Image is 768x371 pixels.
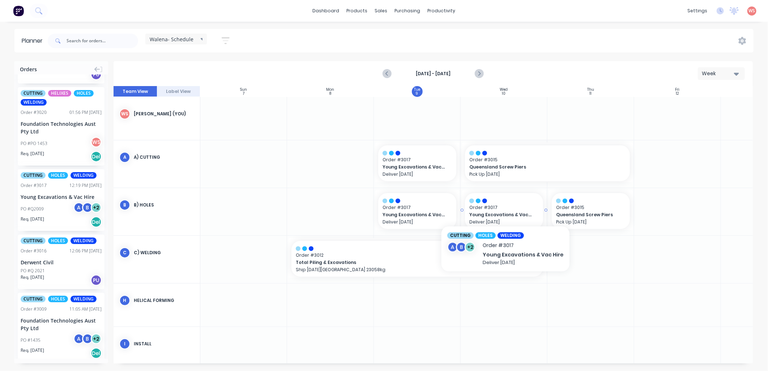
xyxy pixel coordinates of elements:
span: Order # 3017 [469,204,539,211]
div: PO #Q2009 [21,206,44,212]
div: Sun [240,88,247,92]
div: 11 [590,92,592,95]
span: Req. [DATE] [21,347,44,354]
button: Week [698,67,745,80]
span: Walena- Schedule [150,35,193,43]
div: Del [91,217,102,227]
div: + 2 [91,202,102,213]
div: 12:06 PM [DATE] [69,248,102,254]
div: Wed [500,88,508,92]
span: Req. [DATE] [21,216,44,222]
span: HELIXES [48,90,71,97]
div: Order # 3009 [21,306,47,312]
div: B) Holes [134,202,194,208]
span: Req. [DATE] [21,150,44,157]
span: HOLES [74,90,94,97]
div: Order # 3016 [21,248,47,254]
div: Mon [327,88,334,92]
button: Team View [114,86,157,97]
input: Search for orders... [67,34,138,48]
div: Thu [587,88,594,92]
div: sales [371,5,391,16]
div: Del [91,348,102,359]
div: productivity [424,5,459,16]
p: Ship [DATE][GEOGRAPHIC_DATA] 23058kg [296,267,539,272]
span: Order # 3015 [556,204,626,211]
span: Orders [20,65,37,73]
div: 8 [329,92,331,95]
span: WELDING [71,296,97,302]
span: WELDING [71,238,97,244]
div: B [82,202,93,213]
span: CUTTING [21,238,46,244]
span: CUTTING [21,296,46,302]
div: Helical Forming [134,297,194,304]
img: Factory [13,5,24,16]
p: Deliver [DATE] [383,219,452,225]
div: Foundation Technologies Aust Pty Ltd [21,317,102,332]
button: Label View [157,86,200,97]
div: Young Excavations & Vac Hire [21,193,102,201]
div: C [119,247,130,258]
div: PU [91,69,102,80]
span: WELDING [21,99,47,106]
span: CUTTING [21,90,46,97]
span: WELDING [71,172,97,179]
div: A [73,333,84,344]
p: Deliver [DATE] [383,171,452,177]
div: Week [702,70,735,77]
span: WS [749,8,755,14]
div: C) Welding [134,250,194,256]
div: B [119,200,130,210]
span: HOLES [48,296,68,302]
div: Order # 3020 [21,109,47,116]
div: WS [91,137,102,148]
div: PU [91,275,102,286]
div: settings [684,5,711,16]
div: Install [134,341,194,347]
div: 10 [502,92,506,95]
span: Order # 3017 [383,157,452,163]
div: 01:56 PM [DATE] [69,109,102,116]
span: Queensland Screw Piers [556,212,619,218]
span: Order # 3017 [383,204,452,211]
div: 9 [416,92,418,95]
div: H [119,295,130,306]
span: Young Excavations & Vac Hire [383,212,445,218]
div: PO #1435 [21,337,40,344]
div: PO #PO 1453 [21,140,47,147]
div: purchasing [391,5,424,16]
div: Tue [414,88,420,92]
a: dashboard [309,5,343,16]
span: Total Piling & Excavations [296,259,515,266]
div: Foundation Technologies Aust Pty Ltd [21,120,102,135]
div: Derwent Civil [21,259,102,266]
span: Req. [DATE] [21,274,44,281]
div: I [119,338,130,349]
span: Young Excavations & Vac Hire [469,212,532,218]
span: Order # 3012 [296,252,539,259]
p: Deliver [DATE] [469,219,539,225]
strong: [DATE] - [DATE] [397,71,469,77]
span: Order # 3015 [469,157,626,163]
div: 7 [243,92,244,95]
span: HOLES [48,172,68,179]
div: + 2 [91,333,102,344]
div: Del [91,151,102,162]
p: Pick Up [DATE] [469,171,626,177]
div: products [343,5,371,16]
div: 11:05 AM [DATE] [69,306,102,312]
div: A [119,152,130,163]
span: CUTTING [21,172,46,179]
div: B [82,333,93,344]
div: A [73,202,84,213]
span: Young Excavations & Vac Hire [383,164,445,170]
div: PO #Q 2021 [21,268,45,274]
div: WS [119,108,130,119]
p: Pick Up [DATE] [556,219,626,225]
div: 12:19 PM [DATE] [69,182,102,189]
span: Queensland Screw Piers [469,164,610,170]
div: Order # 3017 [21,182,47,189]
div: 12 [676,92,679,95]
div: A) Cutting [134,154,194,161]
